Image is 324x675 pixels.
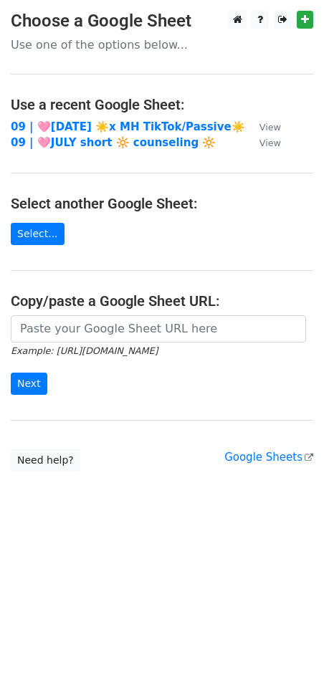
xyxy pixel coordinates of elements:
a: 09 | 🩷JULY short 🔆 counseling 🔆 [11,136,216,149]
small: View [259,138,281,148]
small: Example: [URL][DOMAIN_NAME] [11,345,158,356]
h4: Use a recent Google Sheet: [11,96,313,113]
a: View [245,120,281,133]
a: Google Sheets [224,451,313,464]
h4: Select another Google Sheet: [11,195,313,212]
input: Paste your Google Sheet URL here [11,315,306,343]
a: 09 | 🩷[DATE] ☀️x MH TikTok/Passive☀️ [11,120,245,133]
h4: Copy/paste a Google Sheet URL: [11,292,313,310]
a: Select... [11,223,65,245]
a: View [245,136,281,149]
a: Need help? [11,449,80,471]
input: Next [11,373,47,395]
h3: Choose a Google Sheet [11,11,313,32]
p: Use one of the options below... [11,37,313,52]
small: View [259,122,281,133]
